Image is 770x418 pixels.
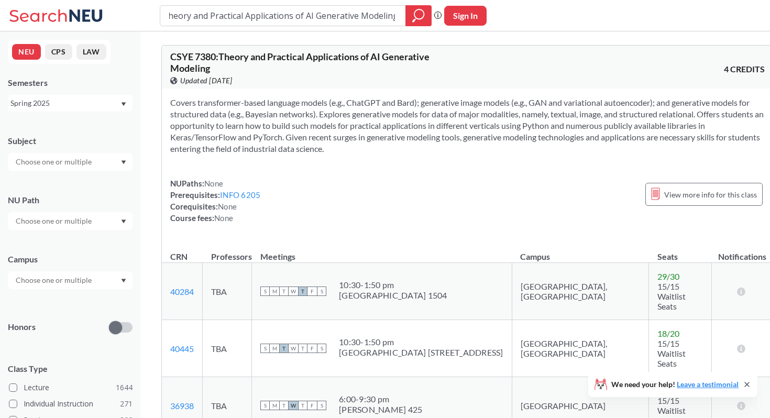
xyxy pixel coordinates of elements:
[512,240,649,263] th: Campus
[170,287,194,296] a: 40284
[8,194,133,206] div: NU Path
[218,202,237,211] span: None
[180,75,232,86] span: Updated [DATE]
[512,320,649,377] td: [GEOGRAPHIC_DATA], [GEOGRAPHIC_DATA]
[10,274,98,287] input: Choose one or multiple
[677,380,739,389] a: Leave a testimonial
[657,338,686,368] span: 15/15 Waitlist Seats
[405,5,432,26] div: magnifying glass
[203,240,252,263] th: Professors
[220,190,260,200] a: INFO 6205
[8,321,36,333] p: Honors
[204,179,223,188] span: None
[657,271,679,281] span: 29 / 30
[724,63,765,75] span: 4 CREDITS
[339,347,503,358] div: [GEOGRAPHIC_DATA] [STREET_ADDRESS]
[170,97,765,155] section: Covers transformer-based language models (e.g., ChatGPT and Bard); generative image models (e.g.,...
[170,251,188,262] div: CRN
[203,320,252,377] td: TBA
[339,394,422,404] div: 6:00 - 9:30 pm
[289,344,298,353] span: W
[10,215,98,227] input: Choose one or multiple
[307,287,317,296] span: F
[45,44,72,60] button: CPS
[170,51,430,74] span: CSYE 7380 : Theory and Practical Applications of AI Generative Modeling
[214,213,233,223] span: None
[307,401,317,410] span: F
[8,363,133,375] span: Class Type
[657,281,686,311] span: 15/15 Waitlist Seats
[76,44,106,60] button: LAW
[10,156,98,168] input: Choose one or multiple
[664,188,757,201] span: View more info for this class
[339,280,447,290] div: 10:30 - 1:50 pm
[657,328,679,338] span: 18 / 20
[649,240,712,263] th: Seats
[121,102,126,106] svg: Dropdown arrow
[121,279,126,283] svg: Dropdown arrow
[10,97,120,109] div: Spring 2025
[168,7,398,25] input: Class, professor, course number, "phrase"
[317,401,326,410] span: S
[260,344,270,353] span: S
[317,287,326,296] span: S
[339,337,503,347] div: 10:30 - 1:50 pm
[298,344,307,353] span: T
[339,404,422,415] div: [PERSON_NAME] 425
[252,240,512,263] th: Meetings
[289,287,298,296] span: W
[121,219,126,224] svg: Dropdown arrow
[8,271,133,289] div: Dropdown arrow
[170,344,194,354] a: 40445
[9,397,133,411] label: Individual Instruction
[121,160,126,164] svg: Dropdown arrow
[8,95,133,112] div: Spring 2025Dropdown arrow
[170,401,194,411] a: 36938
[289,401,298,410] span: W
[170,178,260,224] div: NUPaths: Prerequisites: Corequisites: Course fees:
[203,263,252,320] td: TBA
[8,212,133,230] div: Dropdown arrow
[279,344,289,353] span: T
[307,344,317,353] span: F
[270,401,279,410] span: M
[611,381,739,388] span: We need your help!
[8,77,133,89] div: Semesters
[512,263,649,320] td: [GEOGRAPHIC_DATA], [GEOGRAPHIC_DATA]
[339,290,447,301] div: [GEOGRAPHIC_DATA] 1504
[317,344,326,353] span: S
[270,344,279,353] span: M
[12,44,41,60] button: NEU
[270,287,279,296] span: M
[444,6,487,26] button: Sign In
[298,401,307,410] span: T
[8,153,133,171] div: Dropdown arrow
[9,381,133,394] label: Lecture
[298,287,307,296] span: T
[8,254,133,265] div: Campus
[260,401,270,410] span: S
[8,135,133,147] div: Subject
[412,8,425,23] svg: magnifying glass
[279,287,289,296] span: T
[120,398,133,410] span: 271
[116,382,133,393] span: 1644
[279,401,289,410] span: T
[260,287,270,296] span: S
